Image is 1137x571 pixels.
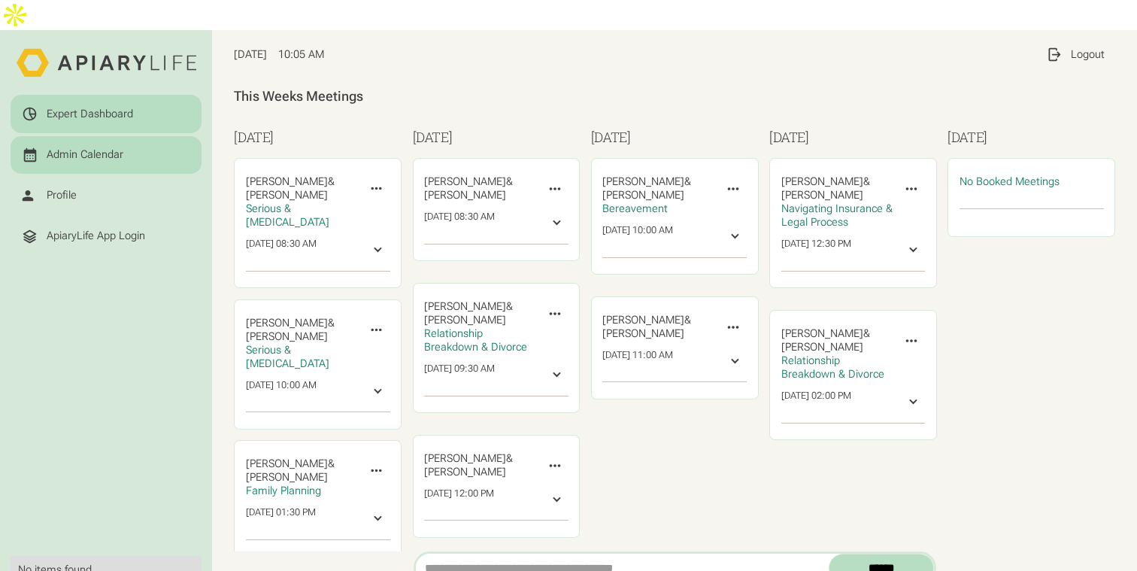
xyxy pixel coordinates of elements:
[246,379,317,404] div: [DATE] 10:00 AM
[781,175,863,188] span: [PERSON_NAME]
[246,189,328,202] span: [PERSON_NAME]
[424,189,506,202] span: [PERSON_NAME]
[781,202,893,229] span: Navigating Insurance & Legal Process
[424,300,535,327] div: &
[769,127,937,147] h3: [DATE]
[424,487,494,512] div: [DATE] 12:00 PM
[47,148,123,162] div: Admin Calendar
[246,330,328,343] span: [PERSON_NAME]
[246,471,328,484] span: [PERSON_NAME]
[246,238,317,263] div: [DATE] 08:30 AM
[246,317,328,330] span: [PERSON_NAME]
[960,175,1060,188] span: No Booked Meetings
[424,175,535,202] div: &
[781,327,893,354] div: &
[602,175,684,188] span: [PERSON_NAME]
[781,390,851,415] div: [DATE] 02:00 PM
[234,127,402,147] h3: [DATE]
[947,127,1115,147] h3: [DATE]
[424,314,506,327] span: [PERSON_NAME]
[47,108,133,121] div: Expert Dashboard
[246,344,329,370] span: Serious & [MEDICAL_DATA]
[246,317,357,344] div: &
[11,177,202,215] a: Profile
[602,314,684,327] span: [PERSON_NAME]
[246,175,328,188] span: [PERSON_NAME]
[424,300,506,313] span: [PERSON_NAME]
[424,452,535,479] div: &
[47,229,145,243] div: ApiaryLife App Login
[781,327,863,340] span: [PERSON_NAME]
[1071,48,1105,62] div: Logout
[424,452,506,465] span: [PERSON_NAME]
[781,189,863,202] span: [PERSON_NAME]
[602,224,673,249] div: [DATE] 10:00 AM
[11,217,202,256] a: ApiaryLife App Login
[602,189,684,202] span: [PERSON_NAME]
[234,48,267,61] span: [DATE]
[591,127,759,147] h3: [DATE]
[781,238,851,263] div: [DATE] 12:30 PM
[47,189,77,202] div: Profile
[781,354,884,381] span: Relationship Breakdown & Divorce
[278,48,324,62] span: 10:05 AM
[246,457,357,484] div: &
[424,175,506,188] span: [PERSON_NAME]
[602,314,714,341] div: &
[602,327,684,340] span: [PERSON_NAME]
[424,466,506,478] span: [PERSON_NAME]
[413,127,581,147] h3: [DATE]
[424,327,527,354] span: Relationship Breakdown & Divorce
[781,175,893,202] div: &
[234,88,1115,105] div: This Weeks Meetings
[602,202,668,215] span: Bereavement
[1035,35,1115,74] a: Logout
[246,175,357,202] div: &
[424,363,495,387] div: [DATE] 09:30 AM
[602,349,673,374] div: [DATE] 11:00 AM
[246,457,328,470] span: [PERSON_NAME]
[781,341,863,354] span: [PERSON_NAME]
[11,136,202,175] a: Admin Calendar
[246,484,321,497] span: Family Planning
[246,506,316,531] div: [DATE] 01:30 PM
[246,202,329,229] span: Serious & [MEDICAL_DATA]
[424,211,495,235] div: [DATE] 08:30 AM
[11,95,202,133] a: Expert Dashboard
[602,175,714,202] div: &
